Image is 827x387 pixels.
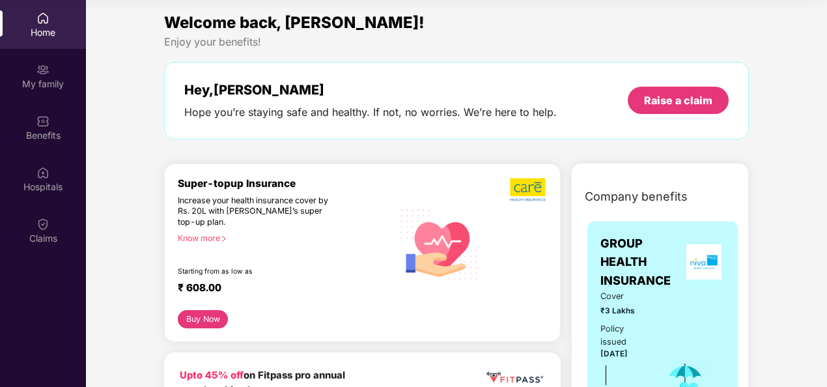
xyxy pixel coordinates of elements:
span: Cover [600,290,647,303]
span: [DATE] [600,349,628,358]
div: Raise a claim [644,93,712,107]
button: Buy Now [178,310,228,328]
img: fppp.png [484,368,546,387]
img: svg+xml;base64,PHN2ZyBpZD0iQ2xhaW0iIHhtbG5zPSJodHRwOi8vd3d3LnczLm9yZy8yMDAwL3N2ZyIgd2lkdGg9IjIwIi... [36,218,49,231]
div: Policy issued [600,322,647,349]
img: svg+xml;base64,PHN2ZyB4bWxucz0iaHR0cDovL3d3dy53My5vcmcvMjAwMC9zdmciIHhtbG5zOnhsaW5rPSJodHRwOi8vd3... [393,197,486,291]
img: b5dec4f62d2307b9de63beb79f102df3.png [510,177,547,202]
span: right [220,235,227,242]
span: Company benefits [585,188,688,206]
span: Welcome back, [PERSON_NAME]! [164,13,425,32]
div: Increase your health insurance cover by Rs. 20L with [PERSON_NAME]’s super top-up plan. [178,195,337,228]
div: Hope you’re staying safe and healthy. If not, no worries. We’re here to help. [184,106,557,119]
div: Hey, [PERSON_NAME] [184,82,557,98]
div: ₹ 608.00 [178,281,380,297]
div: Know more [178,233,385,242]
img: svg+xml;base64,PHN2ZyBpZD0iSG9zcGl0YWxzIiB4bWxucz0iaHR0cDovL3d3dy53My5vcmcvMjAwMC9zdmciIHdpZHRoPS... [36,166,49,179]
span: GROUP HEALTH INSURANCE [600,235,682,290]
span: ₹3 Lakhs [600,305,647,317]
div: Enjoy your benefits! [164,35,749,49]
div: Starting from as low as [178,267,338,276]
b: Upto 45% off [180,369,244,381]
div: Super-topup Insurance [178,177,393,190]
img: svg+xml;base64,PHN2ZyBpZD0iSG9tZSIgeG1sbnM9Imh0dHA6Ly93d3cudzMub3JnLzIwMDAvc3ZnIiB3aWR0aD0iMjAiIG... [36,12,49,25]
img: insurerLogo [686,244,722,279]
img: svg+xml;base64,PHN2ZyBpZD0iQmVuZWZpdHMiIHhtbG5zPSJodHRwOi8vd3d3LnczLm9yZy8yMDAwL3N2ZyIgd2lkdGg9Ij... [36,115,49,128]
img: svg+xml;base64,PHN2ZyB3aWR0aD0iMjAiIGhlaWdodD0iMjAiIHZpZXdCb3g9IjAgMCAyMCAyMCIgZmlsbD0ibm9uZSIgeG... [36,63,49,76]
